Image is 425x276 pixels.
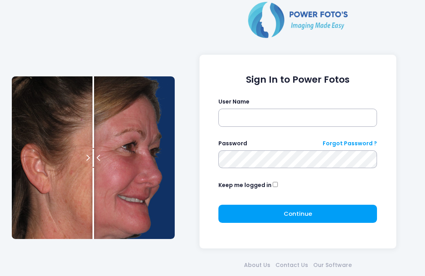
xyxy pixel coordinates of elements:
a: About Us [241,261,273,269]
a: Our Software [310,261,354,269]
a: Forgot Password ? [323,139,377,148]
h1: Sign In to Power Fotos [218,74,377,85]
span: Continue [284,209,312,218]
label: Keep me logged in [218,181,272,189]
a: Contact Us [273,261,310,269]
button: Continue [218,205,377,223]
label: User Name [218,98,249,106]
label: Password [218,139,247,148]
